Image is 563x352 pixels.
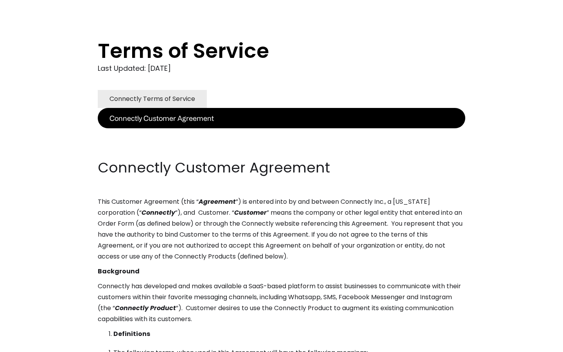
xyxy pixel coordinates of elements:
[113,329,150,338] strong: Definitions
[234,208,267,217] em: Customer
[98,63,465,74] div: Last Updated: [DATE]
[98,39,434,63] h1: Terms of Service
[98,267,140,276] strong: Background
[8,338,47,349] aside: Language selected: English
[109,93,195,104] div: Connectly Terms of Service
[98,143,465,154] p: ‍
[98,128,465,139] p: ‍
[98,281,465,325] p: Connectly has developed and makes available a SaaS-based platform to assist businesses to communi...
[98,196,465,262] p: This Customer Agreement (this “ ”) is entered into by and between Connectly Inc., a [US_STATE] co...
[199,197,236,206] em: Agreement
[142,208,175,217] em: Connectly
[115,304,176,312] em: Connectly Product
[98,158,465,178] h2: Connectly Customer Agreement
[16,338,47,349] ul: Language list
[109,113,214,124] div: Connectly Customer Agreement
